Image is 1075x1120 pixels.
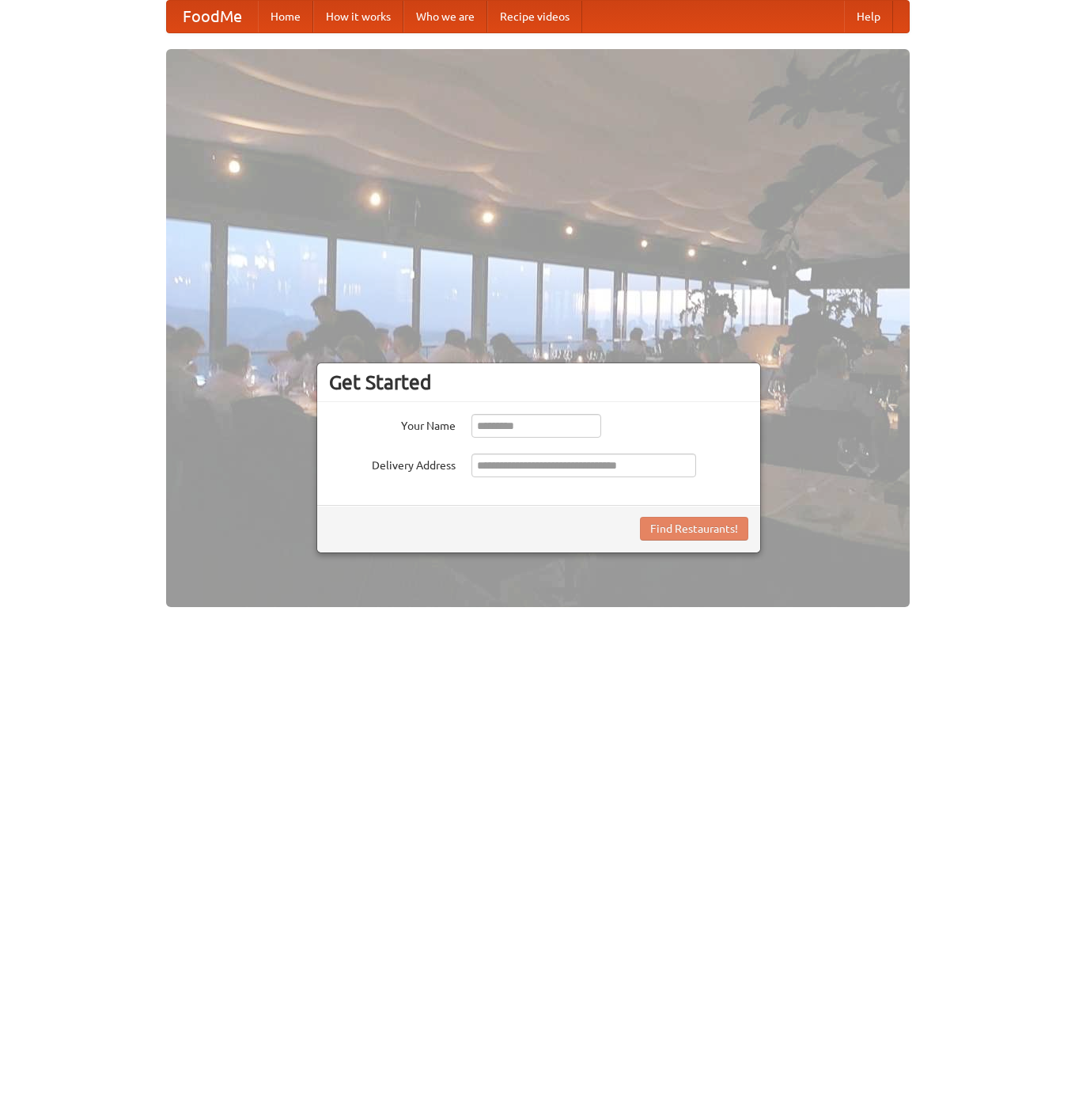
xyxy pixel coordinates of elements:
[487,1,582,32] a: Recipe videos
[167,1,258,32] a: FoodMe
[640,517,748,541] button: Find Restaurants!
[313,1,403,32] a: How it works
[844,1,893,32] a: Help
[329,414,456,434] label: Your Name
[403,1,487,32] a: Who we are
[258,1,313,32] a: Home
[329,370,748,394] h3: Get Started
[329,454,456,473] label: Delivery Address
